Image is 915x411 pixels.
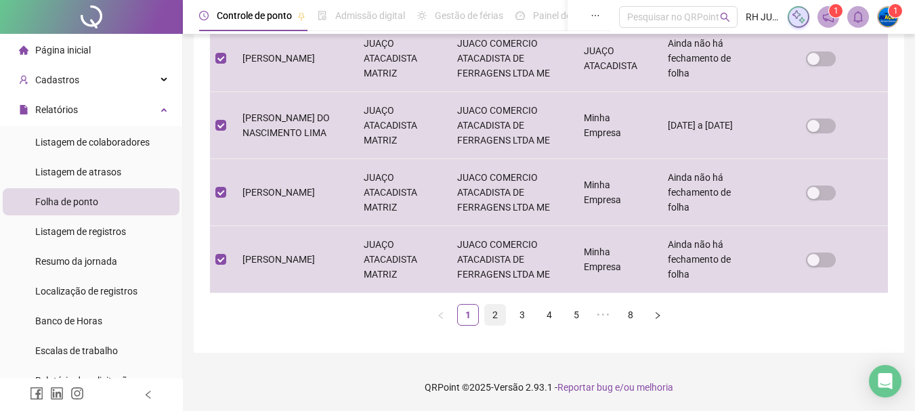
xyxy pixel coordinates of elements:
[242,187,315,198] span: [PERSON_NAME]
[35,226,126,237] span: Listagem de registros
[566,305,587,325] a: 5
[668,38,731,79] span: Ainda não há fechamento de folha
[417,11,427,20] span: sun
[511,304,533,326] li: 3
[893,6,898,16] span: 1
[335,10,405,21] span: Admissão digital
[515,11,525,20] span: dashboard
[353,92,446,159] td: JUAÇO ATACADISTA MATRIZ
[19,75,28,85] span: user-add
[35,316,102,326] span: Banco de Horas
[657,92,754,159] td: [DATE] a [DATE]
[620,305,641,325] a: 8
[720,12,730,22] span: search
[30,387,43,400] span: facebook
[353,159,446,226] td: JUAÇO ATACADISTA MATRIZ
[591,11,600,20] span: ellipsis
[297,12,305,20] span: pushpin
[573,226,657,293] td: Minha Empresa
[35,45,91,56] span: Página inicial
[539,305,559,325] a: 4
[485,305,505,325] a: 2
[647,304,668,326] li: Próxima página
[538,304,560,326] li: 4
[35,375,137,386] span: Relatório de solicitações
[822,11,834,23] span: notification
[70,387,84,400] span: instagram
[593,304,614,326] li: 5 próximas páginas
[242,254,315,265] span: [PERSON_NAME]
[446,159,573,226] td: JUACO COMERCIO ATACADISTA DE FERRAGENS LTDA ME
[573,92,657,159] td: Minha Empresa
[183,364,915,411] footer: QRPoint © 2025 - 2.93.1 -
[620,304,641,326] li: 8
[533,10,586,21] span: Painel do DP
[35,167,121,177] span: Listagem de atrasos
[494,382,524,393] span: Versão
[35,256,117,267] span: Resumo da jornada
[217,10,292,21] span: Controle de ponto
[654,311,662,320] span: right
[668,239,731,280] span: Ainda não há fechamento de folha
[50,387,64,400] span: linkedin
[593,304,614,326] span: •••
[446,92,573,159] td: JUACO COMERCIO ATACADISTA DE FERRAGENS LTDA ME
[458,305,478,325] a: 1
[573,25,657,92] td: JUAÇO ATACADISTA
[35,196,98,207] span: Folha de ponto
[199,11,209,20] span: clock-circle
[446,226,573,293] td: JUACO COMERCIO ATACADISTA DE FERRAGENS LTDA ME
[144,390,153,399] span: left
[353,226,446,293] td: JUAÇO ATACADISTA MATRIZ
[829,4,843,18] sup: 1
[430,304,452,326] button: left
[512,305,532,325] a: 3
[35,104,78,115] span: Relatórios
[557,382,673,393] span: Reportar bug e/ou melhoria
[242,112,330,138] span: [PERSON_NAME] DO NASCIMENTO LIMA
[566,304,587,326] li: 5
[242,53,315,64] span: [PERSON_NAME]
[318,11,327,20] span: file-done
[437,311,445,320] span: left
[35,137,150,148] span: Listagem de colaboradores
[573,159,657,226] td: Minha Empresa
[435,10,503,21] span: Gestão de férias
[852,11,864,23] span: bell
[746,9,780,24] span: RH JUAÇO
[446,25,573,92] td: JUACO COMERCIO ATACADISTA DE FERRAGENS LTDA ME
[834,6,838,16] span: 1
[35,74,79,85] span: Cadastros
[430,304,452,326] li: Página anterior
[889,4,902,18] sup: Atualize o seu contato no menu Meus Dados
[19,105,28,114] span: file
[878,7,898,27] img: 66582
[457,304,479,326] li: 1
[484,304,506,326] li: 2
[647,304,668,326] button: right
[353,25,446,92] td: JUAÇO ATACADISTA MATRIZ
[35,286,137,297] span: Localização de registros
[19,45,28,55] span: home
[35,345,118,356] span: Escalas de trabalho
[869,365,901,397] div: Open Intercom Messenger
[791,9,806,24] img: sparkle-icon.fc2bf0ac1784a2077858766a79e2daf3.svg
[668,172,731,213] span: Ainda não há fechamento de folha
